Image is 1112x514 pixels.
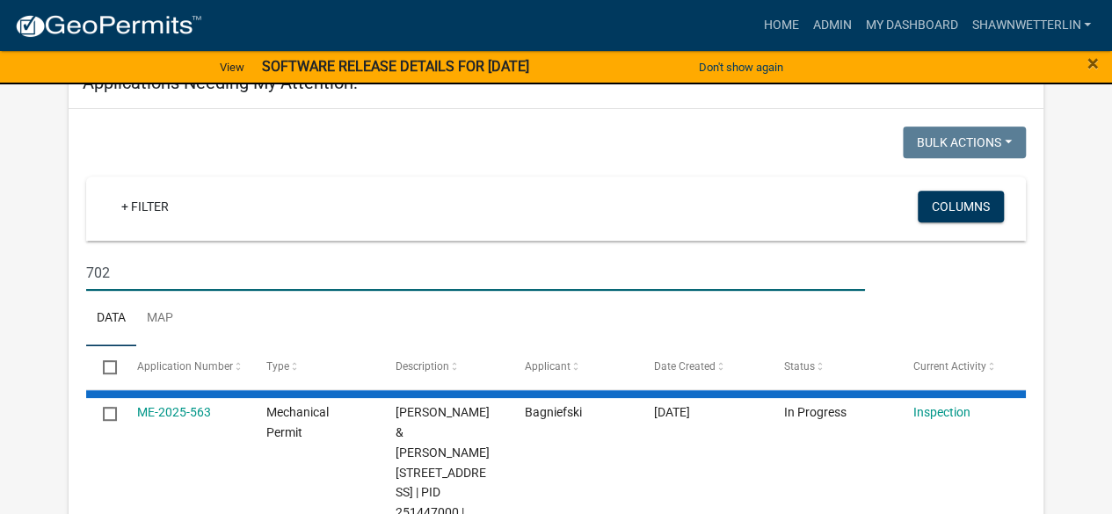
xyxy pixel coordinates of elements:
span: 10/07/2025 [654,405,690,419]
a: Home [756,9,805,42]
span: In Progress [783,405,846,419]
a: Admin [805,9,858,42]
button: Bulk Actions [903,127,1026,158]
span: × [1087,51,1099,76]
button: Columns [918,191,1004,222]
datatable-header-cell: Select [86,346,120,388]
a: My Dashboard [858,9,964,42]
a: ME-2025-563 [137,405,211,419]
datatable-header-cell: Status [767,346,896,388]
span: Applicant [525,360,571,373]
datatable-header-cell: Applicant [508,346,637,388]
span: Date Created [654,360,716,373]
a: Map [136,291,184,347]
strong: SOFTWARE RELEASE DETAILS FOR [DATE] [262,58,529,75]
span: Type [266,360,289,373]
span: Description [396,360,449,373]
button: Don't show again [692,53,790,82]
button: Close [1087,53,1099,74]
span: Application Number [137,360,233,373]
datatable-header-cell: Current Activity [896,346,1025,388]
datatable-header-cell: Type [250,346,379,388]
input: Search for applications [86,255,864,291]
datatable-header-cell: Description [379,346,508,388]
span: Bagniefski [525,405,582,419]
span: Current Activity [912,360,985,373]
a: Inspection [912,405,970,419]
a: + Filter [107,191,183,222]
datatable-header-cell: Application Number [120,346,250,388]
span: Status [783,360,814,373]
a: View [213,53,251,82]
a: ShawnWetterlin [964,9,1098,42]
a: Data [86,291,136,347]
span: Mechanical Permit [266,405,329,439]
datatable-header-cell: Date Created [637,346,767,388]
